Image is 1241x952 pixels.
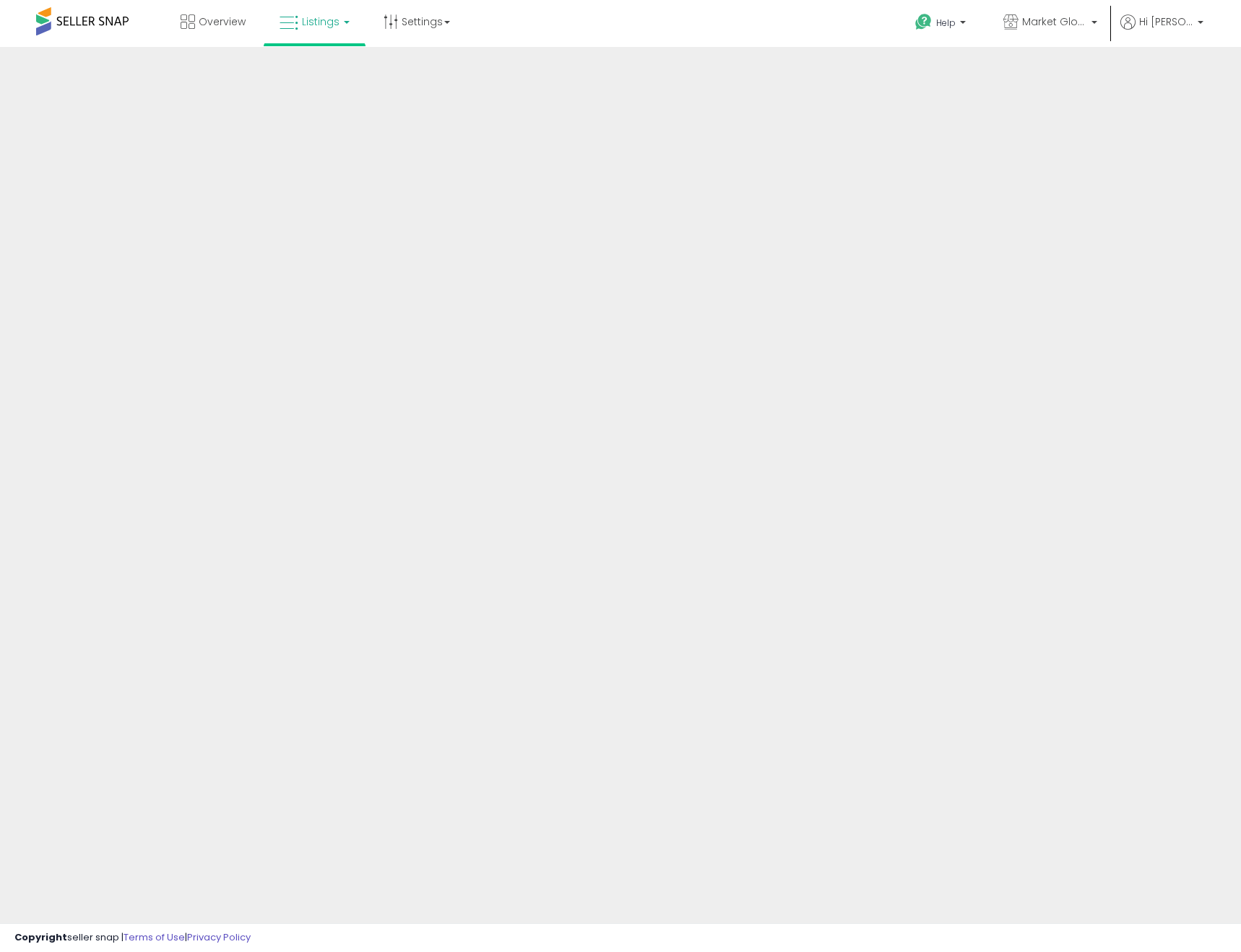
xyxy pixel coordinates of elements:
a: Hi [PERSON_NAME] [1120,14,1203,47]
span: Overview [199,14,246,29]
a: Help [904,2,980,47]
span: Help [936,17,956,29]
span: Market Global [1022,14,1087,29]
span: Hi [PERSON_NAME] [1139,14,1193,29]
i: Get Help [914,13,933,31]
span: Listings [302,14,340,29]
